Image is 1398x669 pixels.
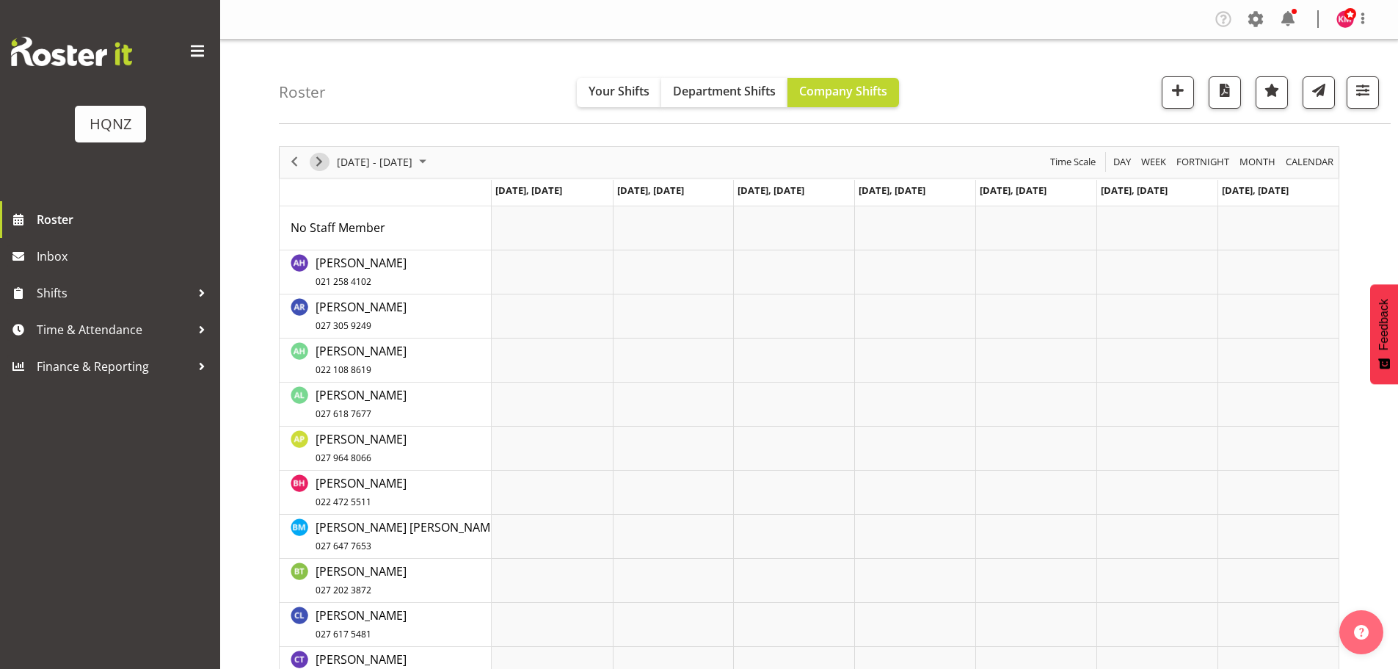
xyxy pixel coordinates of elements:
span: Month [1238,153,1277,171]
span: 027 618 7677 [316,408,371,420]
span: [PERSON_NAME] [316,475,407,509]
span: [DATE], [DATE] [738,184,804,197]
button: Timeline Day [1111,153,1134,171]
div: HQNZ [90,113,131,135]
a: [PERSON_NAME]021 258 4102 [316,254,407,289]
td: Anthony Paul Mitchell resource [280,427,492,471]
a: [PERSON_NAME] [PERSON_NAME]027 647 7653 [316,518,500,554]
span: Fortnight [1175,153,1231,171]
span: [PERSON_NAME] [316,255,407,289]
span: Roster [37,209,213,231]
a: [PERSON_NAME]027 618 7677 [316,386,407,422]
a: [PERSON_NAME]027 305 9249 [316,298,407,333]
td: No Staff Member resource [280,206,492,250]
span: 027 647 7653 [316,540,371,552]
span: Day [1112,153,1132,171]
span: [PERSON_NAME] [316,343,407,377]
span: Time Scale [1049,153,1097,171]
button: Previous [285,153,305,171]
h4: Roster [279,84,326,101]
span: 022 472 5511 [316,496,371,508]
span: Your Shifts [589,83,649,99]
td: Alex Romanytchev resource [280,294,492,339]
span: 022 108 8619 [316,364,371,376]
span: Department Shifts [673,83,776,99]
button: Your Shifts [577,78,661,107]
button: Filter Shifts [1347,76,1379,109]
img: help-xxl-2.png [1354,625,1369,640]
td: Amanda Horan resource [280,339,492,383]
span: Inbox [37,245,213,267]
span: [PERSON_NAME] [316,607,407,641]
span: [PERSON_NAME] [316,563,407,597]
td: Carlos La Sala resource [280,603,492,647]
span: 027 202 3872 [316,584,371,596]
span: Company Shifts [799,83,887,99]
a: [PERSON_NAME]027 964 8066 [316,430,407,466]
span: [PERSON_NAME] [PERSON_NAME] [316,519,500,553]
button: Timeline Week [1139,153,1169,171]
span: 021 258 4102 [316,275,371,288]
a: [PERSON_NAME]022 472 5511 [316,474,407,510]
a: [PERSON_NAME]027 202 3872 [316,563,407,598]
button: Time Scale [1048,153,1099,171]
button: Month [1284,153,1336,171]
button: September 2025 [335,153,433,171]
img: Rosterit website logo [11,37,132,66]
button: Download a PDF of the roster according to the set date range. [1209,76,1241,109]
button: Feedback - Show survey [1370,284,1398,384]
span: [DATE], [DATE] [1101,184,1168,197]
div: Aug 28 - Sep 03, 2025 [332,147,435,178]
span: [DATE], [DATE] [859,184,925,197]
span: Shifts [37,282,191,304]
a: [PERSON_NAME]022 108 8619 [316,342,407,377]
div: previous period [282,147,307,178]
span: 027 617 5481 [316,628,371,640]
td: Barbara Hillcoat resource [280,471,492,515]
span: Time & Attendance [37,319,191,341]
td: Ben Traill resource [280,559,492,603]
div: next period [307,147,332,178]
td: Alanna Haysmith resource [280,250,492,294]
img: kate-mclennan9814.jpg [1336,10,1354,28]
span: [DATE], [DATE] [1222,184,1289,197]
button: Timeline Month [1237,153,1278,171]
span: [DATE] - [DATE] [335,153,414,171]
a: No Staff Member [291,219,385,236]
span: calendar [1284,153,1335,171]
button: Add a new shift [1162,76,1194,109]
button: Fortnight [1174,153,1232,171]
span: [DATE], [DATE] [617,184,684,197]
span: 027 305 9249 [316,319,371,332]
span: [DATE], [DATE] [980,184,1046,197]
span: [PERSON_NAME] [316,431,407,465]
button: Department Shifts [661,78,787,107]
button: Next [310,153,330,171]
span: Finance & Reporting [37,355,191,377]
span: [PERSON_NAME] [316,387,407,421]
span: 027 964 8066 [316,452,371,464]
span: [DATE], [DATE] [495,184,562,197]
span: Week [1140,153,1168,171]
td: Ana Ledesma resource [280,383,492,427]
button: Highlight an important date within the roster. [1256,76,1288,109]
td: Bayley McDonald resource [280,515,492,559]
button: Send a list of all shifts for the selected filtered period to all rostered employees. [1303,76,1335,109]
span: Feedback [1377,299,1391,350]
a: [PERSON_NAME]027 617 5481 [316,607,407,642]
button: Company Shifts [787,78,899,107]
span: [PERSON_NAME] [316,299,407,333]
